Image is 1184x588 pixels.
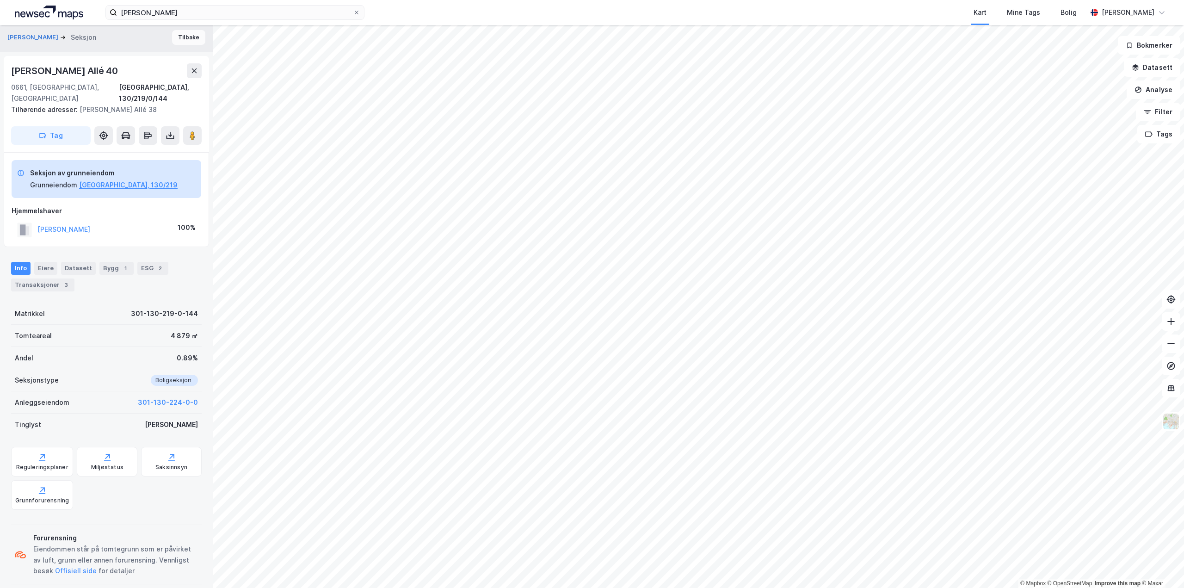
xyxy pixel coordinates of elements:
[178,222,196,233] div: 100%
[15,308,45,319] div: Matrikkel
[1124,58,1180,77] button: Datasett
[71,32,96,43] div: Seksjon
[1136,103,1180,121] button: Filter
[171,330,198,341] div: 4 879 ㎡
[11,104,194,115] div: [PERSON_NAME] Allé 38
[1061,7,1077,18] div: Bolig
[177,353,198,364] div: 0.89%
[91,464,123,471] div: Miljøstatus
[12,205,201,217] div: Hjemmelshaver
[34,262,57,275] div: Eiere
[11,262,31,275] div: Info
[15,419,41,430] div: Tinglyst
[15,375,59,386] div: Seksjonstype
[15,6,83,19] img: logo.a4113a55bc3d86da70a041830d287a7e.svg
[172,30,205,45] button: Tilbake
[131,308,198,319] div: 301-130-219-0-144
[138,397,198,408] button: 301-130-224-0-0
[1138,544,1184,588] iframe: Chat Widget
[11,105,80,113] span: Tilhørende adresser:
[15,353,33,364] div: Andel
[119,82,202,104] div: [GEOGRAPHIC_DATA], 130/219/0/144
[11,63,120,78] div: [PERSON_NAME] Allé 40
[16,464,68,471] div: Reguleringsplaner
[117,6,353,19] input: Søk på adresse, matrikkel, gårdeiere, leietakere eller personer
[1020,580,1046,587] a: Mapbox
[974,7,987,18] div: Kart
[121,264,130,273] div: 1
[7,33,60,42] button: [PERSON_NAME]
[61,262,96,275] div: Datasett
[33,532,198,544] div: Forurensning
[15,330,52,341] div: Tomteareal
[1102,7,1154,18] div: [PERSON_NAME]
[79,179,178,191] button: [GEOGRAPHIC_DATA], 130/219
[62,280,71,290] div: 3
[11,126,91,145] button: Tag
[145,419,198,430] div: [PERSON_NAME]
[1118,36,1180,55] button: Bokmerker
[33,544,198,577] div: Eiendommen står på tomtegrunn som er påvirket av luft, grunn eller annen forurensning. Vennligst ...
[11,82,119,104] div: 0661, [GEOGRAPHIC_DATA], [GEOGRAPHIC_DATA]
[30,167,178,179] div: Seksjon av grunneiendom
[11,279,74,291] div: Transaksjoner
[15,497,69,504] div: Grunnforurensning
[1127,80,1180,99] button: Analyse
[30,179,77,191] div: Grunneiendom
[1095,580,1141,587] a: Improve this map
[155,264,165,273] div: 2
[155,464,187,471] div: Saksinnsyn
[137,262,168,275] div: ESG
[1162,413,1180,430] img: Z
[1048,580,1092,587] a: OpenStreetMap
[99,262,134,275] div: Bygg
[1137,125,1180,143] button: Tags
[1007,7,1040,18] div: Mine Tags
[15,397,69,408] div: Anleggseiendom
